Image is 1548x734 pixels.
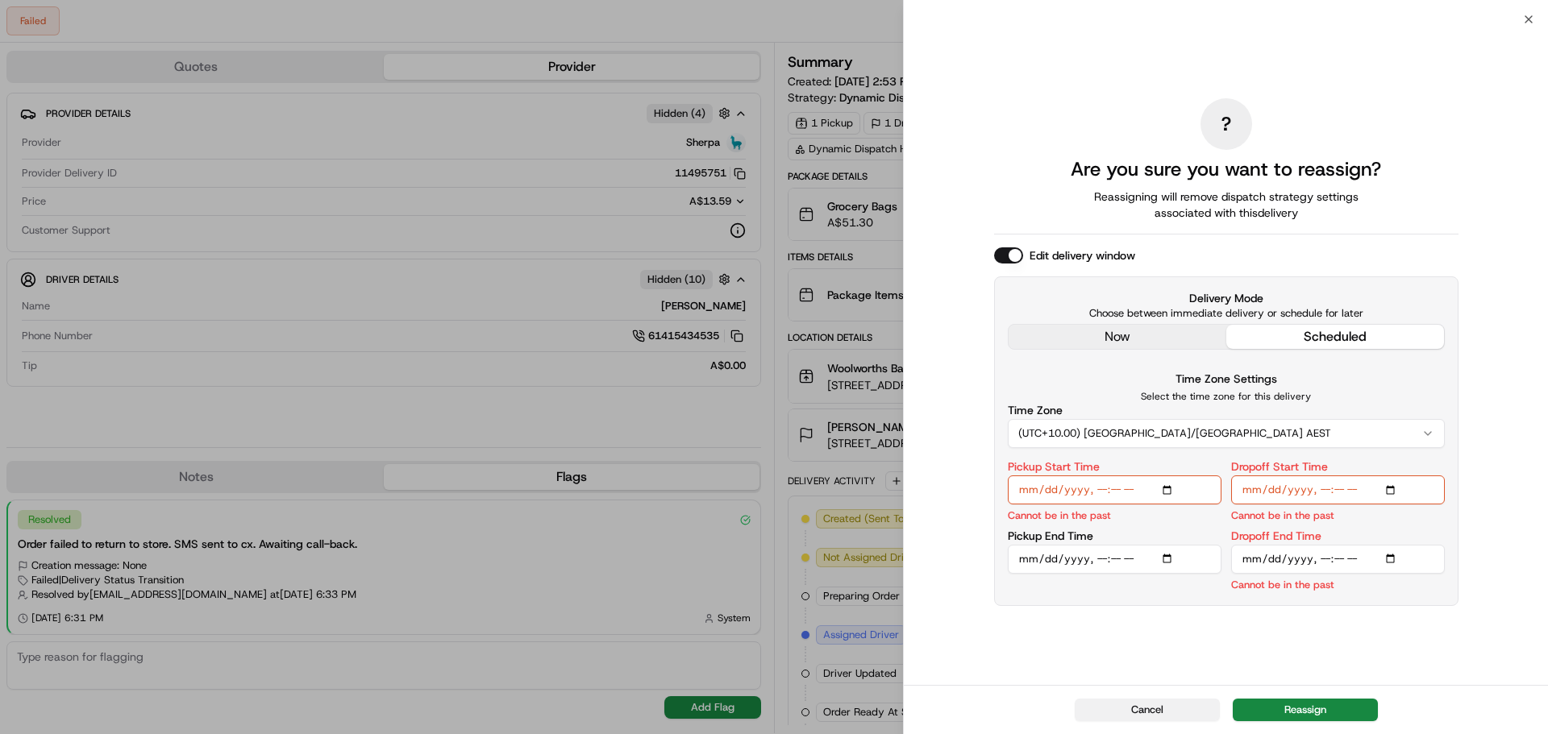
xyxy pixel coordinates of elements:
div: ? [1201,98,1252,150]
div: 💻 [136,235,149,248]
span: API Documentation [152,234,259,250]
p: Cannot be in the past [1231,508,1334,523]
p: Cannot be in the past [1231,577,1334,592]
label: Dropoff End Time [1231,530,1321,541]
label: Pickup Start Time [1008,461,1100,472]
span: Knowledge Base [32,234,123,250]
label: Delivery Mode [1008,290,1445,306]
button: Reassign [1233,699,1378,721]
h2: Are you sure you want to reassign? [1071,156,1381,182]
p: Cannot be in the past [1008,508,1111,523]
p: Select the time zone for this delivery [1008,390,1445,403]
label: Dropoff Start Time [1231,461,1328,472]
label: Time Zone [1008,404,1063,416]
label: Time Zone Settings [1176,371,1277,386]
img: Nash [16,16,48,48]
a: Powered byPylon [114,272,195,285]
div: 📗 [16,235,29,248]
input: Clear [42,104,266,121]
p: Welcome 👋 [16,64,293,90]
button: scheduled [1226,325,1444,349]
p: Choose between immediate delivery or schedule for later [1008,306,1445,321]
span: Reassigning will remove dispatch strategy settings associated with this delivery [1072,189,1381,221]
span: Pylon [160,273,195,285]
label: Edit delivery window [1030,247,1135,263]
div: We're available if you need us! [55,170,204,183]
div: Start new chat [55,154,264,170]
button: Cancel [1075,699,1220,721]
a: 📗Knowledge Base [10,227,130,256]
label: Pickup End Time [1008,530,1093,541]
button: Start new chat [274,159,293,178]
button: now [1009,325,1226,349]
img: 1736555255976-a54dd68f-1ca7-489b-9aae-adbdc363a1c4 [16,154,45,183]
a: 💻API Documentation [130,227,265,256]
